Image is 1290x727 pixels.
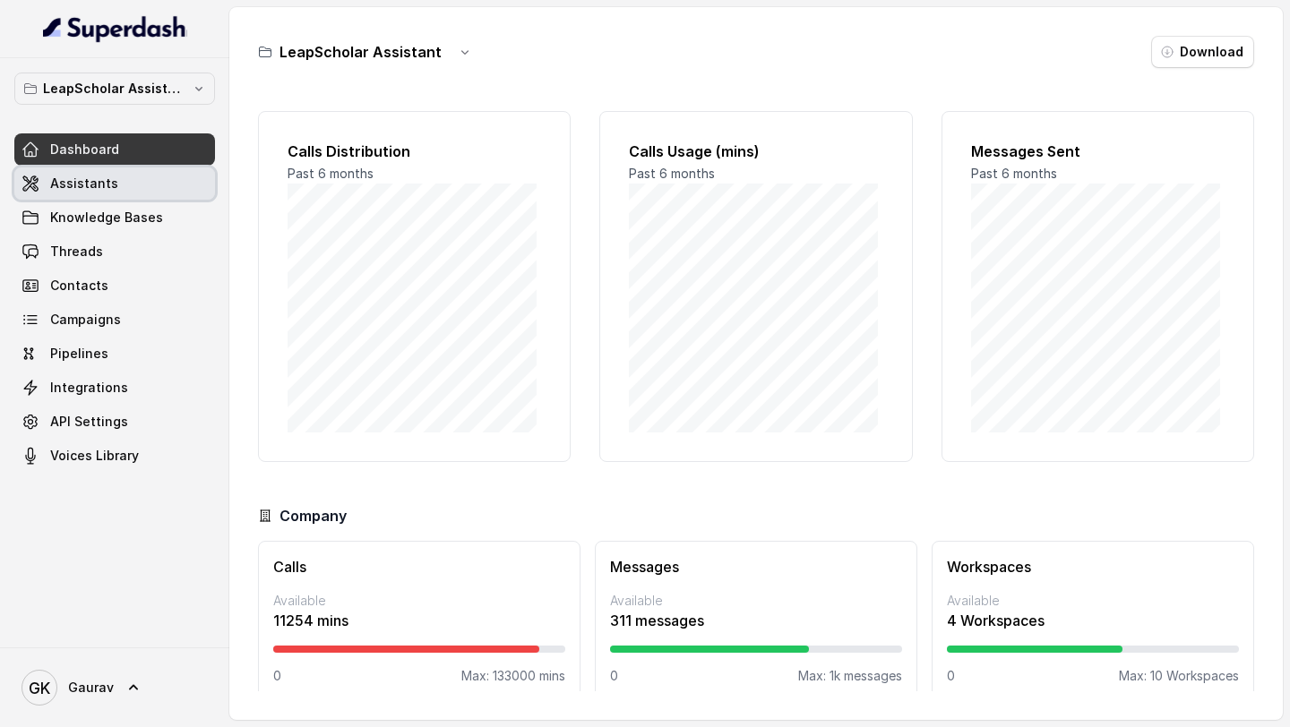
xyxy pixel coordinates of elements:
text: GK [29,679,50,697]
a: Integrations [14,372,215,404]
p: 311 messages [610,610,902,631]
a: Knowledge Bases [14,201,215,234]
span: Dashboard [50,141,119,158]
p: Available [273,592,565,610]
p: Max: 1k messages [798,667,902,685]
a: Assistants [14,167,215,200]
span: API Settings [50,413,128,431]
span: Pipelines [50,345,108,363]
p: 11254 mins [273,610,565,631]
span: Integrations [50,379,128,397]
a: API Settings [14,406,215,438]
span: Threads [50,243,103,261]
span: Past 6 months [971,166,1057,181]
h3: LeapScholar Assistant [279,41,442,63]
img: light.svg [43,14,187,43]
h3: Messages [610,556,902,577]
h2: Calls Usage (mins) [629,141,882,162]
a: Pipelines [14,338,215,370]
span: Past 6 months [629,166,715,181]
p: 0 [610,667,618,685]
p: 0 [273,667,281,685]
button: Download [1151,36,1254,68]
button: LeapScholar Assistant [14,73,215,105]
span: Assistants [50,175,118,192]
h2: Calls Distribution [288,141,541,162]
span: Contacts [50,277,108,295]
a: Contacts [14,269,215,302]
a: Dashboard [14,133,215,166]
a: Campaigns [14,304,215,336]
h3: Workspaces [947,556,1239,577]
span: Campaigns [50,311,121,329]
p: Max: 133000 mins [461,667,565,685]
h3: Calls [273,556,565,577]
a: Voices Library [14,440,215,472]
p: Max: 10 Workspaces [1119,667,1239,685]
span: Knowledge Bases [50,209,163,227]
h3: Company [279,505,347,526]
p: 4 Workspaces [947,610,1239,631]
a: Gaurav [14,663,215,713]
span: Gaurav [68,679,114,697]
h2: Messages Sent [971,141,1225,162]
span: Voices Library [50,447,139,465]
p: LeapScholar Assistant [43,78,186,99]
p: Available [610,592,902,610]
p: Available [947,592,1239,610]
p: 0 [947,667,955,685]
span: Past 6 months [288,166,374,181]
a: Threads [14,235,215,268]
